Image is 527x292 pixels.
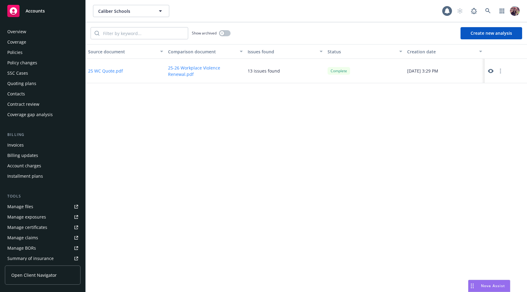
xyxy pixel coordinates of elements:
[5,37,81,47] a: Coverage
[468,280,476,292] div: Drag to move
[454,5,466,17] a: Start snowing
[5,79,81,88] a: Quoting plans
[325,44,405,59] button: Status
[5,193,81,199] div: Tools
[7,254,54,263] div: Summary of insurance
[11,272,57,278] span: Open Client Navigator
[7,110,53,119] div: Coverage gap analysis
[168,65,243,77] button: 25-26 Workplace Violence Renewal.pdf
[7,68,28,78] div: SSC Cases
[481,283,505,288] span: Nova Assist
[7,212,46,222] div: Manage exposures
[26,9,45,13] span: Accounts
[7,202,33,212] div: Manage files
[468,280,510,292] button: Nova Assist
[328,67,350,75] div: Complete
[5,68,81,78] a: SSC Cases
[192,30,217,36] span: Show archived
[168,48,236,55] div: Comparison document
[245,44,325,59] button: Issues found
[248,48,316,55] div: Issues found
[7,223,47,232] div: Manage certificates
[86,44,166,59] button: Source document
[7,161,41,171] div: Account charges
[482,5,494,17] a: Search
[5,99,81,109] a: Contract review
[461,27,522,39] button: Create new analysis
[510,6,520,16] img: photo
[5,48,81,57] a: Policies
[5,27,81,37] a: Overview
[405,44,485,59] button: Creation date
[166,44,246,59] button: Comparison document
[5,58,81,68] a: Policy changes
[7,151,38,160] div: Billing updates
[5,254,81,263] a: Summary of insurance
[93,5,169,17] button: Caliber Schools
[98,8,151,14] span: Caliber Schools
[407,48,475,55] div: Creation date
[88,48,156,55] div: Source document
[5,243,81,253] a: Manage BORs
[5,89,81,99] a: Contacts
[88,68,123,74] button: 25 WC Quote.pdf
[7,243,36,253] div: Manage BORs
[405,59,485,83] div: [DATE] 3:29 PM
[5,212,81,222] a: Manage exposures
[5,110,81,119] a: Coverage gap analysis
[5,223,81,232] a: Manage certificates
[7,99,39,109] div: Contract review
[328,48,396,55] div: Status
[7,79,36,88] div: Quoting plans
[5,2,81,20] a: Accounts
[7,58,37,68] div: Policy changes
[7,37,26,47] div: Coverage
[248,68,280,74] div: 13 issues found
[7,27,26,37] div: Overview
[5,161,81,171] a: Account charges
[7,89,25,99] div: Contacts
[7,171,43,181] div: Installment plans
[468,5,480,17] a: Report a Bug
[7,140,24,150] div: Invoices
[496,5,508,17] a: Switch app
[5,202,81,212] a: Manage files
[5,140,81,150] a: Invoices
[5,151,81,160] a: Billing updates
[5,233,81,243] a: Manage claims
[99,27,188,39] input: Filter by keyword...
[7,233,38,243] div: Manage claims
[5,132,81,138] div: Billing
[7,48,23,57] div: Policies
[5,171,81,181] a: Installment plans
[95,31,99,36] svg: Search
